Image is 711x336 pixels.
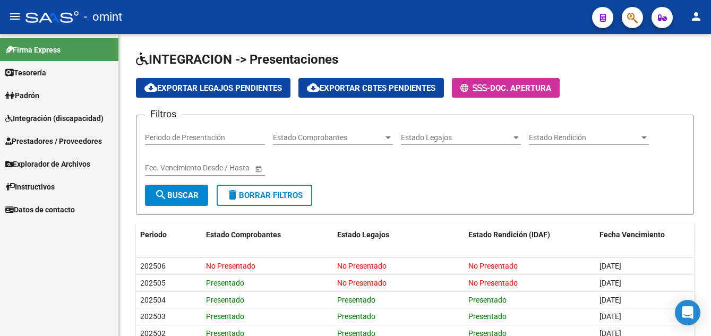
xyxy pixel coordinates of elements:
span: Borrar Filtros [226,191,303,200]
span: Estado Legajos [337,230,389,239]
span: Presentado [206,296,244,304]
span: INTEGRACION -> Presentaciones [136,52,338,67]
mat-icon: search [155,188,167,201]
span: Firma Express [5,44,61,56]
span: Presentado [337,296,375,304]
button: Exportar Cbtes Pendientes [298,78,444,98]
span: Presentado [206,279,244,287]
button: -Doc. Apertura [452,78,560,98]
span: Estado Rendición (IDAF) [468,230,550,239]
span: Instructivos [5,181,55,193]
span: No Presentado [206,262,255,270]
span: Presentado [468,312,507,321]
span: Explorador de Archivos [5,158,90,170]
span: [DATE] [599,262,621,270]
span: Presentado [206,312,244,321]
span: No Presentado [337,262,387,270]
span: Presentado [468,296,507,304]
span: Estado Legajos [401,133,511,142]
span: No Presentado [468,262,518,270]
datatable-header-cell: Estado Legajos [333,223,464,246]
mat-icon: person [690,10,703,23]
span: No Presentado [468,279,518,287]
mat-icon: menu [8,10,21,23]
input: Start date [145,163,178,173]
span: Presentado [337,312,375,321]
span: Estado Comprobantes [273,133,383,142]
button: Buscar [145,185,208,206]
span: Integración (discapacidad) [5,113,104,124]
button: Open calendar [253,163,264,174]
mat-icon: delete [226,188,239,201]
mat-icon: cloud_download [144,81,157,94]
span: Doc. Apertura [490,83,551,93]
span: Padrón [5,90,39,101]
span: - [460,83,490,93]
span: No Presentado [337,279,387,287]
span: Periodo [140,230,167,239]
span: 202506 [140,262,166,270]
span: 202503 [140,312,166,321]
span: - omint [84,5,122,29]
button: Borrar Filtros [217,185,312,206]
span: Datos de contacto [5,204,75,216]
span: Estado Rendición [529,133,639,142]
span: Tesorería [5,67,46,79]
span: Exportar Legajos Pendientes [144,83,282,93]
span: [DATE] [599,312,621,321]
span: 202505 [140,279,166,287]
span: Estado Comprobantes [206,230,281,239]
datatable-header-cell: Periodo [136,223,202,246]
mat-icon: cloud_download [307,81,320,94]
span: Fecha Vencimiento [599,230,665,239]
span: Exportar Cbtes Pendientes [307,83,435,93]
button: Exportar Legajos Pendientes [136,78,290,98]
span: Prestadores / Proveedores [5,135,102,147]
datatable-header-cell: Fecha Vencimiento [595,223,693,246]
datatable-header-cell: Estado Rendición (IDAF) [464,223,595,246]
span: 202504 [140,296,166,304]
input: End date [187,163,239,173]
div: Open Intercom Messenger [675,300,700,325]
span: [DATE] [599,296,621,304]
h3: Filtros [145,107,182,122]
span: Buscar [155,191,199,200]
span: [DATE] [599,279,621,287]
datatable-header-cell: Estado Comprobantes [202,223,333,246]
